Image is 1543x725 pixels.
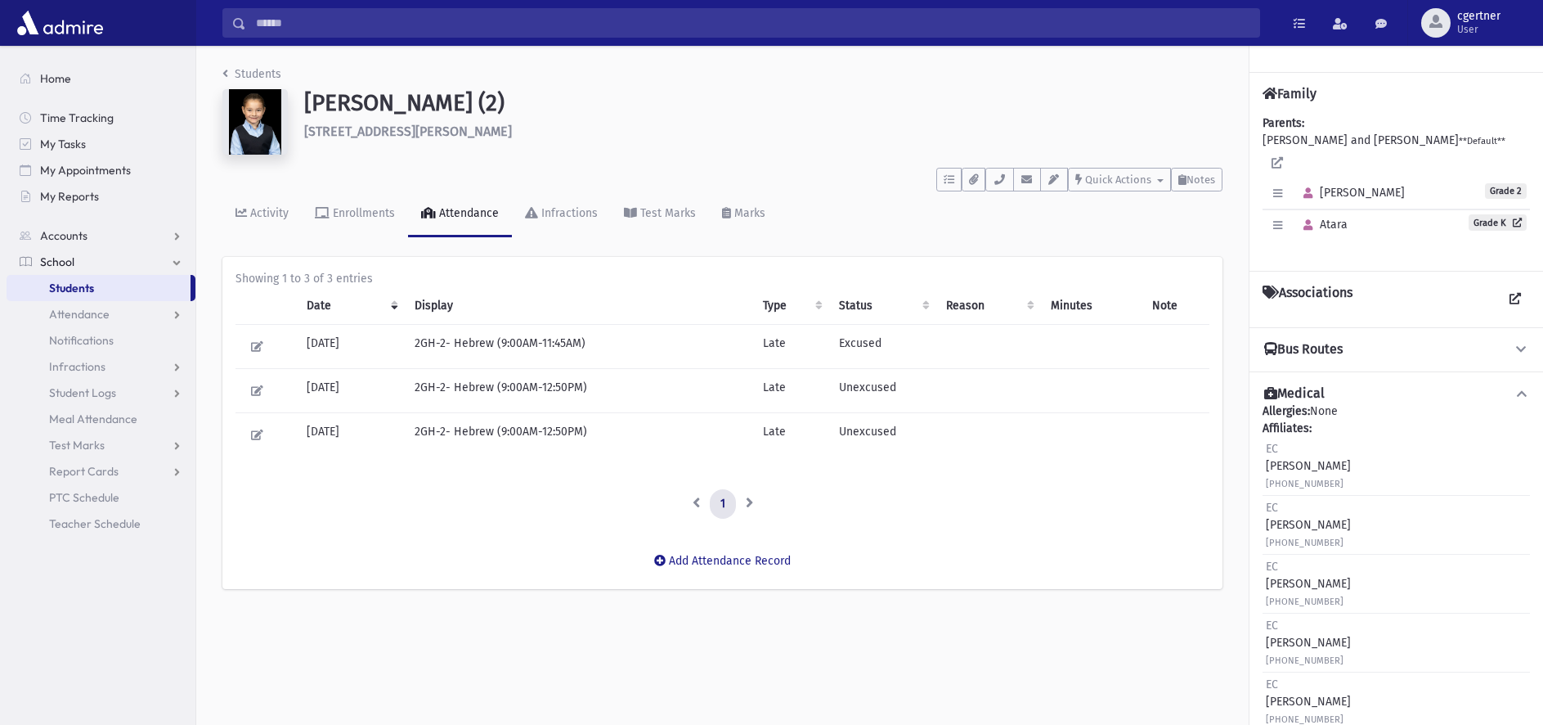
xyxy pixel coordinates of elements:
a: Students [222,67,281,81]
span: EC [1266,560,1278,574]
th: Type: activate to sort column ascending [753,287,829,325]
a: Attendance [7,301,195,327]
button: Notes [1171,168,1222,191]
div: Test Marks [637,206,696,220]
div: Showing 1 to 3 of 3 entries [235,270,1209,287]
a: Marks [709,191,778,237]
button: Edit [245,335,269,358]
span: Notes [1186,173,1215,186]
h4: Associations [1263,285,1352,314]
span: School [40,254,74,269]
span: EC [1266,501,1278,515]
td: Late [753,369,829,413]
div: Activity [247,206,289,220]
div: [PERSON_NAME] [1266,617,1351,669]
th: Status: activate to sort column ascending [829,287,937,325]
small: [PHONE_NUMBER] [1266,538,1343,548]
span: Quick Actions [1085,173,1151,186]
span: Time Tracking [40,110,114,125]
h4: Bus Routes [1264,341,1343,358]
div: Enrollments [330,206,395,220]
b: Allergies: [1263,404,1310,418]
td: Excused [829,325,937,369]
a: My Appointments [7,157,195,183]
a: Notifications [7,327,195,353]
span: Atara [1296,218,1348,232]
a: Meal Attendance [7,406,195,432]
div: [PERSON_NAME] and [PERSON_NAME] [1263,115,1530,258]
a: Activity [222,191,302,237]
a: Grade K [1469,214,1527,231]
a: My Tasks [7,131,195,157]
td: 2GH-2- Hebrew (9:00AM-12:50PM) [405,413,753,457]
span: EC [1266,619,1278,633]
div: [PERSON_NAME] [1266,440,1351,492]
nav: breadcrumb [222,65,281,89]
a: PTC Schedule [7,484,195,511]
div: Marks [731,206,765,220]
button: Medical [1263,385,1530,403]
a: Teacher Schedule [7,511,195,537]
span: My Tasks [40,137,86,151]
h1: [PERSON_NAME] (2) [304,89,1222,117]
small: [PHONE_NUMBER] [1266,597,1343,607]
td: Unexcused [829,413,937,457]
td: Late [753,413,829,457]
td: [DATE] [297,413,405,457]
img: ZAAAAAAAAAAAAAAAAAAAAAAAAAAAAAAAAAAAAAAAAAAAAAAAAAAAAAAAAAAAAAAAAAAAAAAAAAAAAAAAAAAAAAAAAAAAAAAAA... [222,89,288,155]
span: Test Marks [49,438,105,453]
b: Parents: [1263,116,1304,130]
div: Infractions [538,206,598,220]
a: View all Associations [1500,285,1530,314]
a: Test Marks [611,191,709,237]
small: [PHONE_NUMBER] [1266,714,1343,725]
span: My Appointments [40,163,131,178]
a: Infractions [512,191,611,237]
span: Students [49,281,94,295]
td: Unexcused [829,369,937,413]
th: Note [1142,287,1209,325]
a: Test Marks [7,432,195,458]
button: Add Attendance Record [644,547,801,576]
div: [PERSON_NAME] [1266,558,1351,610]
h4: Medical [1264,385,1325,403]
a: Student Logs [7,380,195,406]
span: Accounts [40,228,87,243]
h6: [STREET_ADDRESS][PERSON_NAME] [304,124,1222,139]
a: Attendance [408,191,512,237]
a: 1 [710,489,736,519]
div: [PERSON_NAME] [1266,499,1351,551]
a: School [7,249,195,275]
a: Home [7,65,195,92]
span: [PERSON_NAME] [1296,186,1405,200]
img: AdmirePro [13,7,107,39]
td: [DATE] [297,369,405,413]
td: 2GH-2- Hebrew (9:00AM-12:50PM) [405,369,753,413]
span: Meal Attendance [49,412,137,426]
td: 2GH-2- Hebrew (9:00AM-11:45AM) [405,325,753,369]
span: My Reports [40,189,99,204]
span: PTC Schedule [49,490,119,505]
span: Report Cards [49,464,119,479]
th: Date: activate to sort column ascending [297,287,405,325]
span: Grade 2 [1485,183,1527,199]
span: Home [40,71,71,86]
td: Late [753,325,829,369]
button: Quick Actions [1068,168,1171,191]
a: Enrollments [302,191,408,237]
input: Search [246,8,1259,38]
small: [PHONE_NUMBER] [1266,655,1343,666]
span: Infractions [49,359,105,374]
button: Edit [245,379,269,403]
small: [PHONE_NUMBER] [1266,479,1343,489]
span: Student Logs [49,385,116,400]
div: Attendance [436,206,499,220]
span: EC [1266,678,1278,691]
td: [DATE] [297,325,405,369]
a: Accounts [7,223,195,249]
a: Infractions [7,353,195,380]
span: EC [1266,442,1278,456]
th: Display [405,287,753,325]
th: Minutes [1041,287,1142,325]
h4: Family [1263,86,1316,101]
